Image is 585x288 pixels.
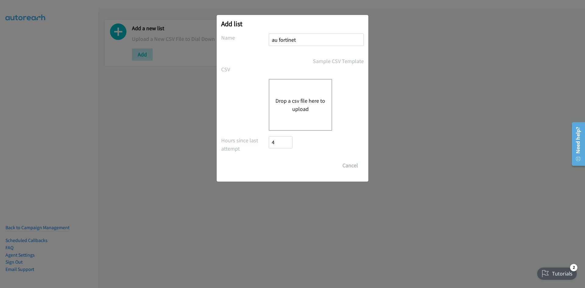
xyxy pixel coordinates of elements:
[567,120,585,168] iframe: Resource Center
[221,65,269,73] label: CSV
[221,136,269,153] label: Hours since last attempt
[275,97,325,113] button: Drop a csv file here to upload
[534,261,580,283] iframe: Checklist
[337,159,364,172] button: Cancel
[221,20,364,28] h2: Add list
[313,57,364,65] a: Sample CSV Template
[221,34,269,42] label: Name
